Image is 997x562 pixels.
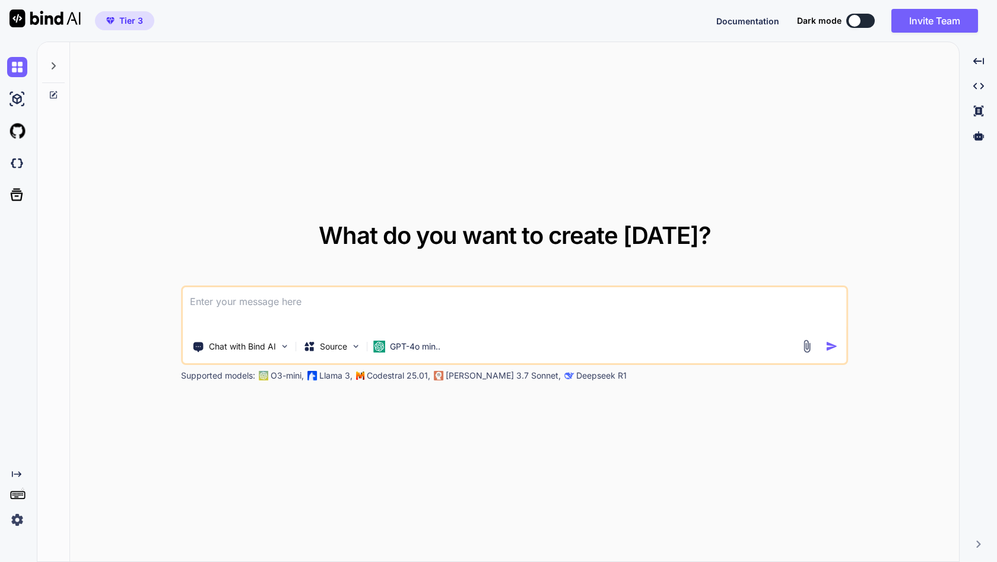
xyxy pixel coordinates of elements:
img: Llama2 [307,371,317,380]
img: GPT-4o mini [373,341,385,353]
img: ai-studio [7,89,27,109]
p: O3-mini, [271,370,304,382]
p: Codestral 25.01, [367,370,430,382]
p: GPT-4o min.. [390,341,440,353]
img: claude [564,371,574,380]
p: Source [320,341,347,353]
span: Documentation [716,16,779,26]
img: Bind AI [9,9,81,27]
img: claude [434,371,443,380]
img: githubLight [7,121,27,141]
img: attachment [800,339,814,353]
button: premiumTier 3 [95,11,154,30]
img: chat [7,57,27,77]
img: premium [106,17,115,24]
button: Documentation [716,15,779,27]
p: Llama 3, [319,370,353,382]
p: [PERSON_NAME] 3.7 Sonnet, [446,370,561,382]
img: GPT-4 [259,371,268,380]
img: Pick Tools [280,341,290,351]
img: darkCloudIdeIcon [7,153,27,173]
img: settings [7,510,27,530]
span: Dark mode [797,15,842,27]
button: Invite Team [891,9,978,33]
span: Tier 3 [119,15,143,27]
img: Mistral-AI [356,372,364,380]
img: icon [825,340,838,353]
p: Supported models: [181,370,255,382]
p: Chat with Bind AI [209,341,276,353]
span: What do you want to create [DATE]? [319,221,711,250]
p: Deepseek R1 [576,370,627,382]
img: Pick Models [351,341,361,351]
